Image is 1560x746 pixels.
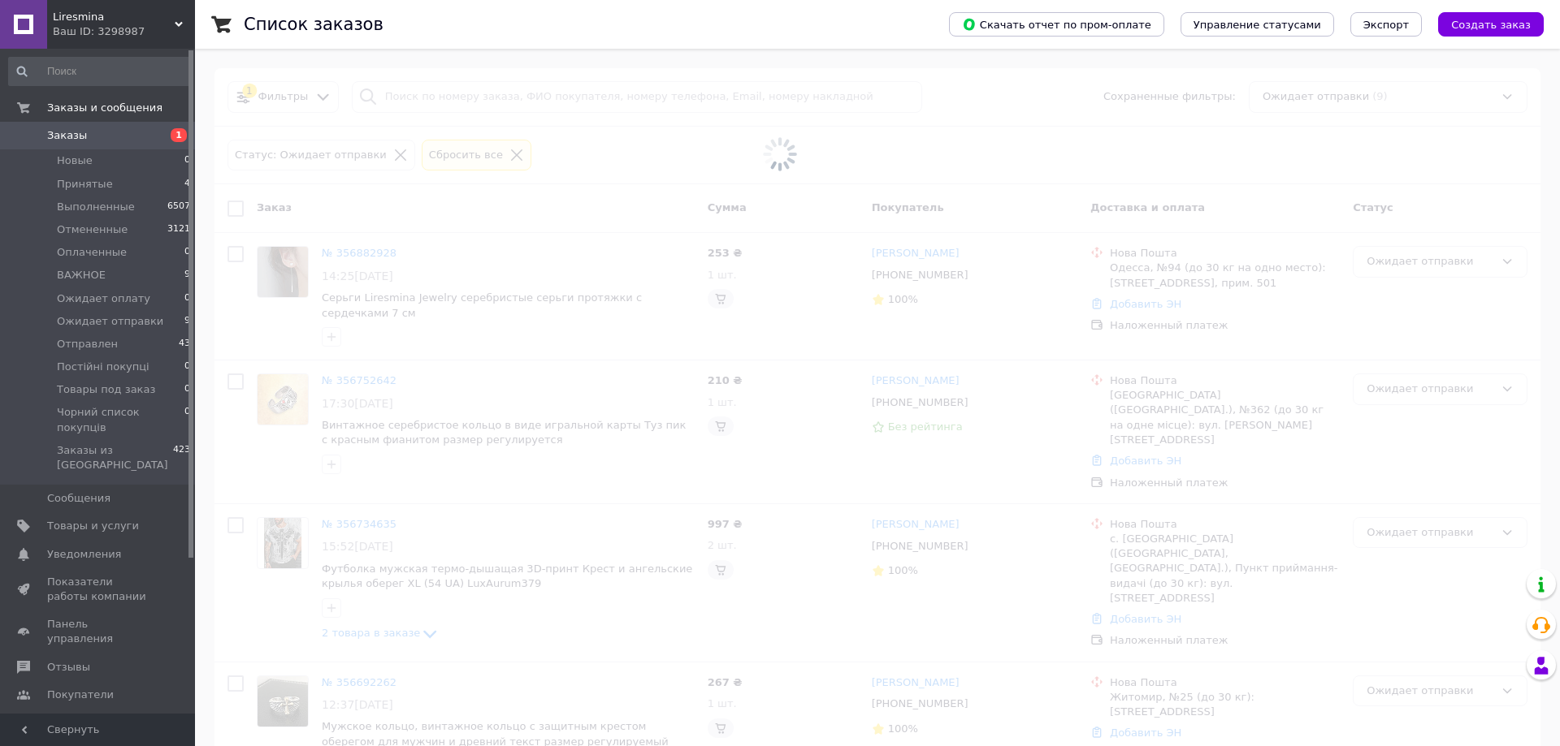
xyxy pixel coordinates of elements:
button: Создать заказ [1438,12,1544,37]
button: Скачать отчет по пром-оплате [949,12,1164,37]
span: Ожидает оплату [57,291,150,306]
span: Управление статусами [1194,19,1321,31]
span: Заказы из [GEOGRAPHIC_DATA] [57,443,173,472]
input: Поиск [8,57,192,86]
span: Liresmina [53,10,175,24]
span: Принятые [57,177,113,192]
span: Товары под заказ [57,382,155,397]
span: 423 [173,443,190,472]
span: Отправлен [57,337,118,351]
span: Панель управления [47,617,150,646]
span: Товары и услуги [47,519,139,533]
span: 43 [179,337,190,351]
span: Выполненные [57,200,135,214]
span: Отмененные [57,222,128,237]
span: Отзывы [47,660,90,675]
button: Управление статусами [1181,12,1334,37]
span: 1 [171,128,187,142]
span: Заказы и сообщения [47,101,162,115]
span: ВАЖНОЕ [57,268,106,282]
div: Ваш ID: 3298987 [53,24,195,39]
span: Уведомления [47,547,121,562]
span: 4 [184,177,190,192]
span: Чорний список покупців [57,405,184,434]
span: 3121 [167,222,190,237]
button: Экспорт [1350,12,1422,37]
span: Новые [57,153,93,168]
a: Создать заказ [1422,18,1544,30]
span: 0 [184,405,190,434]
span: 9 [184,268,190,282]
h1: Список заказов [244,15,383,34]
span: 6507 [167,200,190,214]
span: 9 [184,314,190,329]
span: Экспорт [1363,19,1409,31]
span: 0 [184,153,190,168]
span: Скачать отчет по пром-оплате [962,17,1151,32]
span: Сообщения [47,491,110,506]
span: 0 [184,291,190,306]
span: Покупатели [47,688,114,702]
span: Создать заказ [1451,19,1531,31]
span: Оплаченные [57,245,127,260]
span: 0 [184,245,190,260]
span: Заказы [47,128,87,143]
span: Постійні покупці [57,360,149,374]
span: Показатели работы компании [47,575,150,604]
span: 0 [184,360,190,374]
span: Ожидает отправки [57,314,163,329]
span: 0 [184,382,190,397]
